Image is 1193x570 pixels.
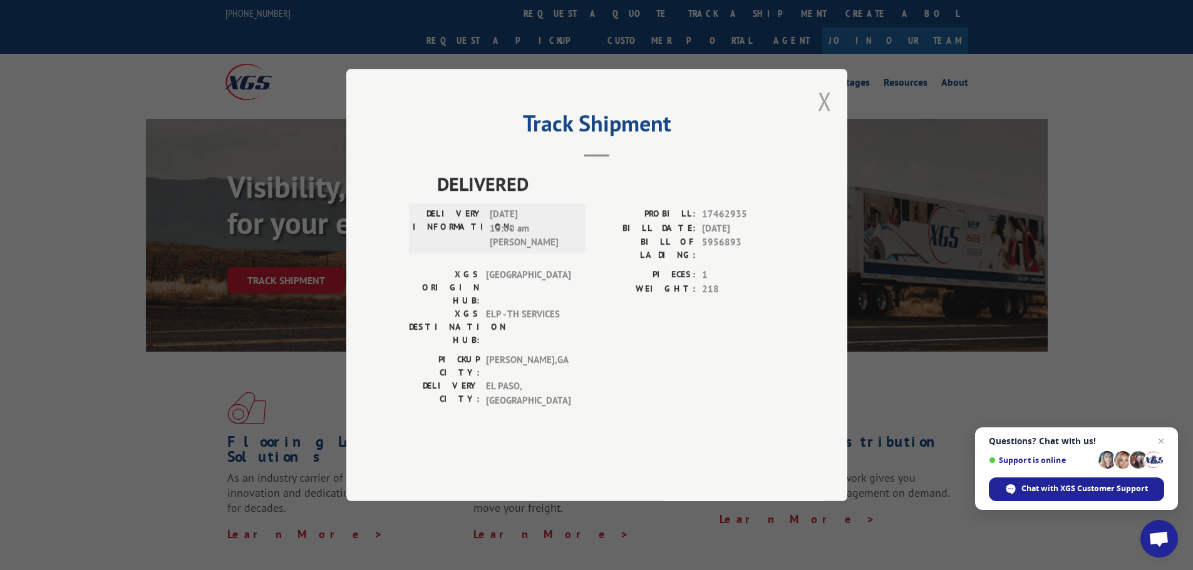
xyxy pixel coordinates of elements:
[989,455,1094,465] span: Support is online
[597,207,696,221] label: PROBILL:
[486,379,571,407] span: EL PASO , [GEOGRAPHIC_DATA]
[989,477,1164,501] div: Chat with XGS Customer Support
[597,235,696,262] label: BILL OF LADING:
[486,307,571,347] span: ELP - TH SERVICES
[818,84,832,118] button: Close modal
[409,353,480,379] label: PICKUP CITY:
[597,268,696,282] label: PIECES:
[597,221,696,236] label: BILL DATE:
[702,221,785,236] span: [DATE]
[702,207,785,221] span: 17462935
[409,307,480,347] label: XGS DESTINATION HUB:
[702,235,785,262] span: 5956893
[486,268,571,307] span: [GEOGRAPHIC_DATA]
[1140,520,1178,557] div: Open chat
[1154,434,1169,449] span: Close chat
[1021,483,1148,494] span: Chat with XGS Customer Support
[702,282,785,297] span: 218
[409,379,480,407] label: DELIVERY CITY:
[413,207,483,250] label: DELIVERY INFORMATION:
[989,436,1164,446] span: Questions? Chat with us!
[409,268,480,307] label: XGS ORIGIN HUB:
[702,268,785,282] span: 1
[437,170,785,198] span: DELIVERED
[409,115,785,138] h2: Track Shipment
[486,353,571,379] span: [PERSON_NAME] , GA
[597,282,696,297] label: WEIGHT:
[490,207,574,250] span: [DATE] 10:00 am [PERSON_NAME]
